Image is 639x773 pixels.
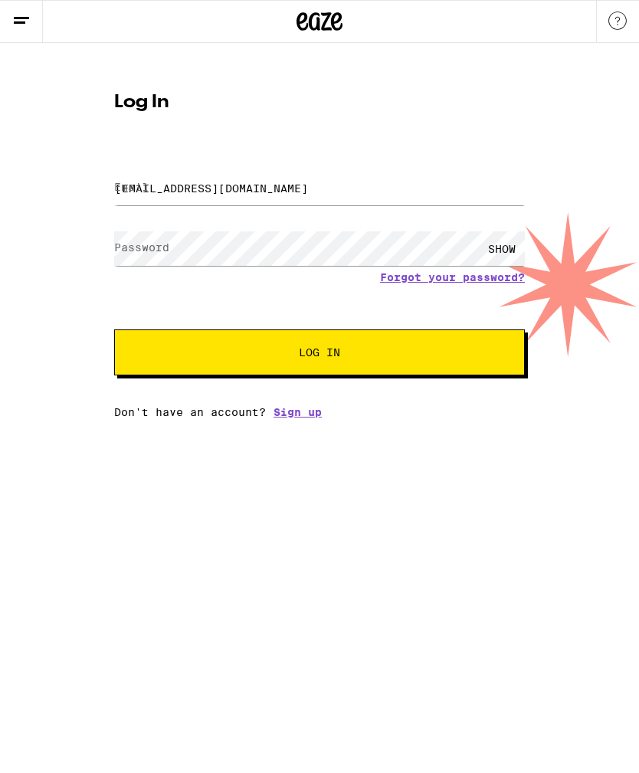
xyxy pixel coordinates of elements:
[9,11,110,23] span: Hi. Need any help?
[479,231,525,266] div: SHOW
[380,271,525,283] a: Forgot your password?
[299,347,340,358] span: Log In
[274,406,322,418] a: Sign up
[114,93,525,112] h1: Log In
[114,181,149,193] label: Email
[114,406,525,418] div: Don't have an account?
[114,241,169,254] label: Password
[114,171,525,205] input: Email
[114,329,525,375] button: Log In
